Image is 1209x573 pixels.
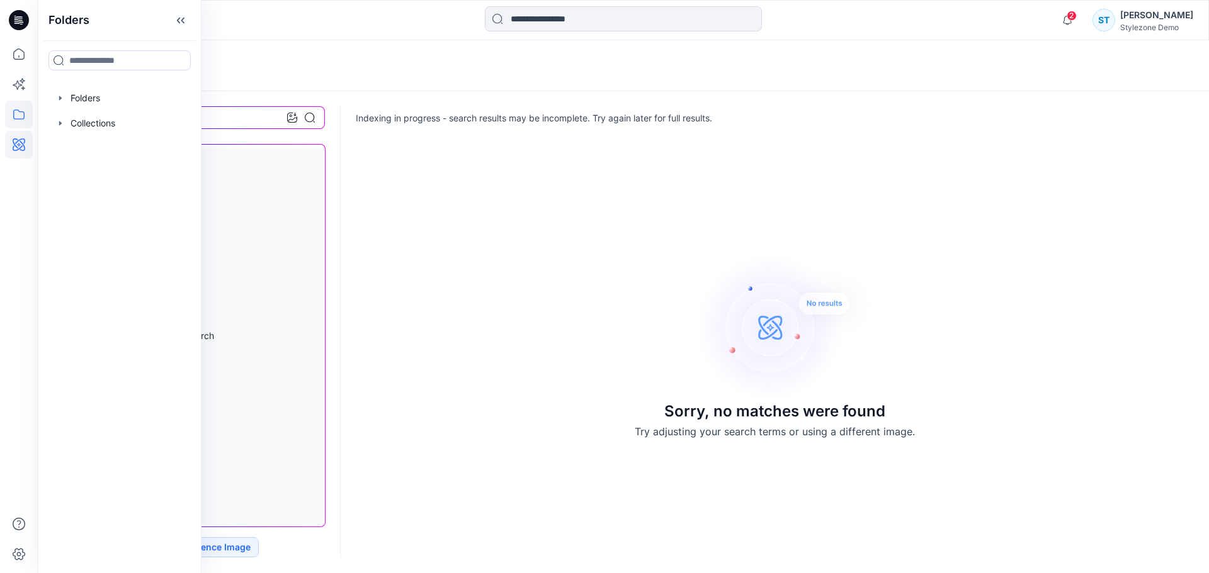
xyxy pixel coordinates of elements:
p: Indexing in progress - search results may be incomplete. Try again later for full results. [356,111,712,125]
img: Sorry, no matches were found [697,252,873,403]
div: [PERSON_NAME] [1120,8,1193,23]
div: Stylezone Demo [1120,23,1193,32]
span: 2 [1067,11,1077,21]
div: ST [1093,9,1115,31]
p: Try adjusting your search terms or using a different image. [635,424,915,439]
h3: Sorry, no matches were found [664,403,885,420]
